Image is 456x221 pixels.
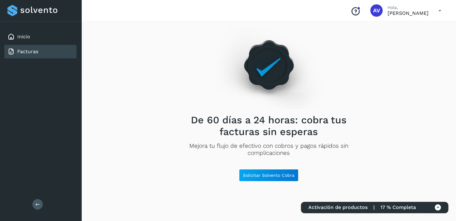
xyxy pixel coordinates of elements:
[17,34,30,40] a: Inicio
[388,10,429,16] p: ANGEL VIVEROS
[243,173,294,177] span: Solicitar Solvento Cobra
[4,45,76,58] div: Facturas
[17,49,38,54] a: Facturas
[239,169,298,181] button: Solicitar Solvento Cobra
[388,5,429,10] p: Hola,
[4,30,76,44] div: Inicio
[216,19,322,109] img: Empty state image
[301,202,448,213] div: Activación de productos | 17 % Completa
[380,204,416,210] span: 17 % Completa
[181,114,357,138] h2: De 60 días a 24 horas: cobra tus facturas sin esperas
[373,204,375,210] span: |
[308,204,368,210] span: Activación de productos
[181,142,357,157] p: Mejora tu flujo de efectivo con cobros y pagos rápidos sin complicaciones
